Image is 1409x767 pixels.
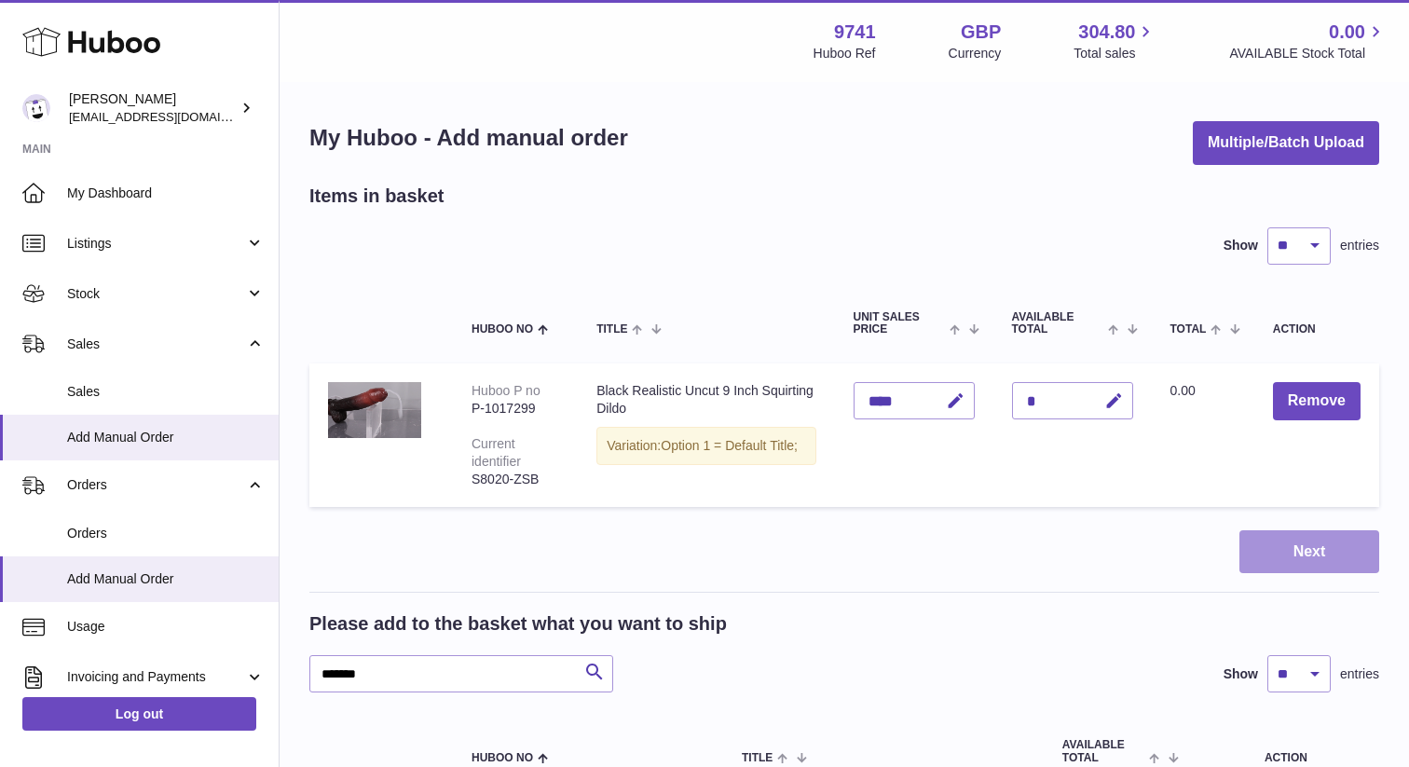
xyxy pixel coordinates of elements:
div: Variation: [596,427,815,465]
span: Title [742,752,773,764]
div: Action [1273,323,1361,336]
div: [PERSON_NAME] [69,90,237,126]
div: Currency [949,45,1002,62]
span: Sales [67,336,245,353]
span: Orders [67,476,245,494]
td: Black Realistic Uncut 9 Inch Squirting Dildo [578,363,834,506]
img: Black Realistic Uncut 9 Inch Squirting Dildo [328,382,421,438]
span: Unit Sales Price [854,311,946,336]
label: Show [1224,665,1258,683]
strong: GBP [961,20,1001,45]
span: My Dashboard [67,185,265,202]
span: 304.80 [1078,20,1135,45]
div: Huboo Ref [814,45,876,62]
span: Stock [67,285,245,303]
span: Total [1170,323,1207,336]
span: entries [1340,237,1379,254]
span: 0.00 [1170,383,1196,398]
h1: My Huboo - Add manual order [309,123,628,153]
div: Current identifier [472,436,521,469]
button: Remove [1273,382,1361,420]
span: Add Manual Order [67,570,265,588]
span: Title [596,323,627,336]
span: 0.00 [1329,20,1365,45]
button: Multiple/Batch Upload [1193,121,1379,165]
label: Show [1224,237,1258,254]
span: Invoicing and Payments [67,668,245,686]
span: [EMAIL_ADDRESS][DOMAIN_NAME] [69,109,274,124]
span: Option 1 = Default Title; [661,438,798,453]
a: Log out [22,697,256,731]
a: 0.00 AVAILABLE Stock Total [1229,20,1387,62]
span: Orders [67,525,265,542]
div: P-1017299 [472,400,559,418]
span: Listings [67,235,245,253]
span: AVAILABLE Stock Total [1229,45,1387,62]
img: ajcmarketingltd@gmail.com [22,94,50,122]
span: AVAILABLE Total [1012,311,1104,336]
strong: 9741 [834,20,876,45]
span: entries [1340,665,1379,683]
span: AVAILABLE Total [1062,739,1145,763]
button: Next [1239,530,1379,574]
span: Total sales [1074,45,1156,62]
h2: Please add to the basket what you want to ship [309,611,727,637]
div: S8020-ZSB [472,471,559,488]
span: Huboo no [472,323,533,336]
span: Sales [67,383,265,401]
a: 304.80 Total sales [1074,20,1156,62]
div: Huboo P no [472,383,540,398]
span: Usage [67,618,265,636]
h2: Items in basket [309,184,445,209]
span: Huboo no [472,752,533,764]
span: Add Manual Order [67,429,265,446]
